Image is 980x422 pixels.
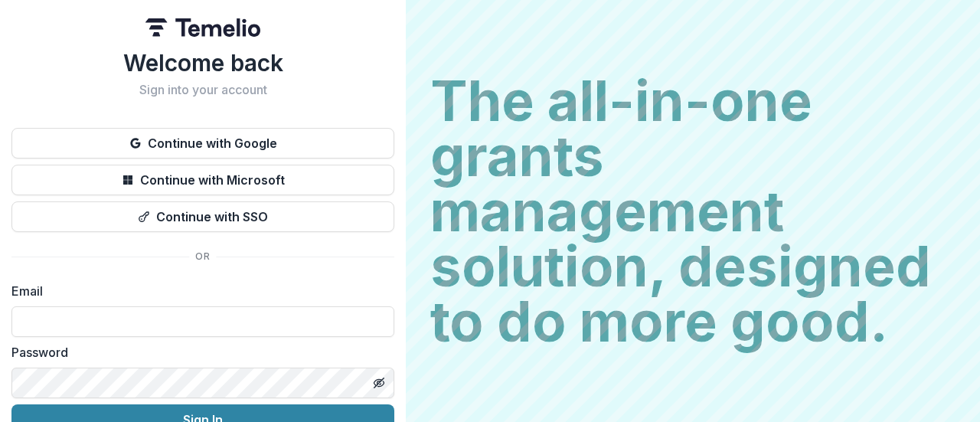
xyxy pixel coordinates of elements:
img: Temelio [145,18,260,37]
button: Continue with SSO [11,201,394,232]
label: Password [11,343,385,361]
button: Toggle password visibility [367,371,391,395]
h2: Sign into your account [11,83,394,97]
label: Email [11,282,385,300]
button: Continue with Google [11,128,394,159]
button: Continue with Microsoft [11,165,394,195]
h1: Welcome back [11,49,394,77]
